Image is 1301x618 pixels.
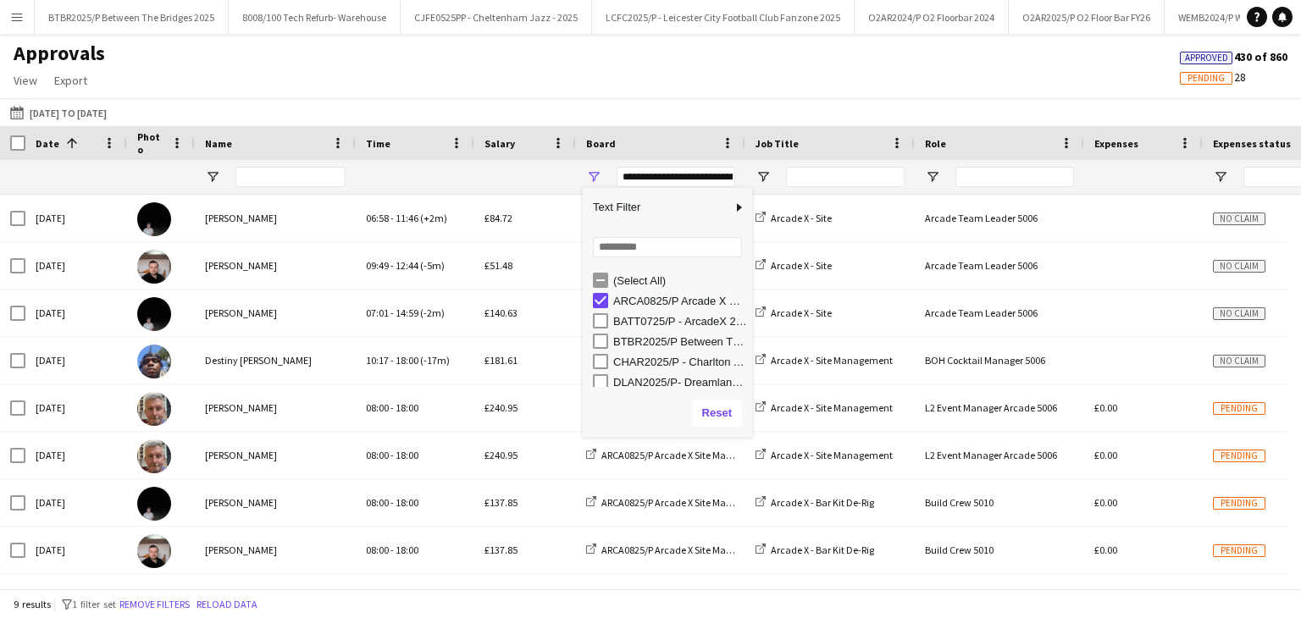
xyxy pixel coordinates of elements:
[756,544,874,556] a: Arcade X - Bar Kit De-Rig
[771,449,893,461] span: Arcade X - Site Management
[390,354,394,367] span: -
[1180,69,1246,85] span: 28
[586,137,616,150] span: Board
[484,401,518,414] span: £240.95
[484,449,518,461] span: £240.95
[25,290,127,336] div: [DATE]
[756,259,832,272] a: Arcade X - Site
[14,73,37,88] span: View
[1188,73,1225,84] span: Pending
[484,354,518,367] span: £181.61
[955,167,1074,187] input: Role Filter Input
[195,337,356,383] div: Destiny [PERSON_NAME]
[229,1,401,34] button: 8008/100 Tech Refurb- Warehouse
[484,137,515,150] span: Salary
[756,169,771,185] button: Open Filter Menu
[1185,52,1228,63] span: Approved
[205,169,220,185] button: Open Filter Menu
[54,73,87,88] span: Export
[1094,449,1117,461] span: £0.00
[613,274,747,287] div: (Select All)
[25,242,127,289] div: [DATE]
[484,212,512,224] span: £84.72
[396,449,418,461] span: 18:00
[601,449,772,461] span: ARCA0825/P Arcade X Site Management
[25,337,127,383] div: [DATE]
[586,449,772,461] a: ARCA0825/P Arcade X Site Management
[401,1,592,34] button: CJFE0525PP - Cheltenham Jazz - 2025
[1213,260,1265,273] span: No claim
[613,315,747,328] div: BATT0725/P - ArcadeX 2025
[235,167,346,187] input: Name Filter Input
[915,527,1084,573] div: Build Crew 5010
[771,401,893,414] span: Arcade X - Site Management
[1180,49,1287,64] span: 430 of 860
[396,354,418,367] span: 18:00
[390,449,394,461] span: -
[1009,1,1165,34] button: O2AR2025/P O2 Floor Bar FY26
[25,195,127,241] div: [DATE]
[137,345,171,378] img: Destiny Olusegun
[1213,544,1265,557] span: Pending
[756,354,893,367] a: Arcade X - Site Management
[484,259,512,272] span: £51.48
[137,392,171,426] img: Lance Shepherd
[586,544,772,556] a: ARCA0825/P Arcade X Site Management
[601,544,772,556] span: ARCA0825/P Arcade X Site Management
[25,479,127,526] div: [DATE]
[1213,212,1265,225] span: No claim
[771,259,832,272] span: Arcade X - Site
[592,1,855,34] button: LCFC2025/P - Leicester City Football Club Fanzone 2025
[583,270,752,433] div: Filter List
[593,237,742,257] input: Search filter values
[1213,355,1265,367] span: No claim
[7,69,44,91] a: View
[692,400,742,427] button: Reset
[366,137,390,150] span: Time
[36,137,59,150] span: Date
[484,544,518,556] span: £137.85
[583,188,752,437] div: Column Filter
[366,212,389,224] span: 06:58
[366,354,389,367] span: 10:17
[1094,401,1117,414] span: £0.00
[756,449,893,461] a: Arcade X - Site Management
[366,544,389,556] span: 08:00
[613,356,747,368] div: CHAR2025/P - Charlton Athletic
[195,384,356,431] div: [PERSON_NAME]
[1213,169,1228,185] button: Open Filter Menu
[756,306,832,319] a: Arcade X - Site
[420,306,445,319] span: (-2m)
[420,259,445,272] span: (-5m)
[771,306,832,319] span: Arcade X - Site
[390,401,394,414] span: -
[613,295,747,307] div: ARCA0825/P Arcade X Site Management
[137,487,171,521] img: Philip Cartin
[601,496,772,509] span: ARCA0825/P Arcade X Site Management
[390,544,394,556] span: -
[396,306,418,319] span: 14:59
[72,598,116,610] span: 1 filter set
[915,290,1084,336] div: Arcade Team Leader 5006
[390,212,394,224] span: -
[396,259,418,272] span: 12:44
[396,544,418,556] span: 18:00
[137,130,164,156] span: Photo
[915,432,1084,478] div: L2 Event Manager Arcade 5006
[116,595,193,614] button: Remove filters
[137,439,171,473] img: Lance Shepherd
[1213,450,1265,462] span: Pending
[915,242,1084,289] div: Arcade Team Leader 5006
[195,290,356,336] div: [PERSON_NAME]
[915,337,1084,383] div: BOH Cocktail Manager 5006
[195,242,356,289] div: [PERSON_NAME]
[915,479,1084,526] div: Build Crew 5010
[1094,496,1117,509] span: £0.00
[25,527,127,573] div: [DATE]
[771,544,874,556] span: Arcade X - Bar Kit De-Rig
[396,496,418,509] span: 18:00
[390,259,394,272] span: -
[915,384,1084,431] div: L2 Event Manager Arcade 5006
[366,496,389,509] span: 08:00
[786,167,905,187] input: Job Title Filter Input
